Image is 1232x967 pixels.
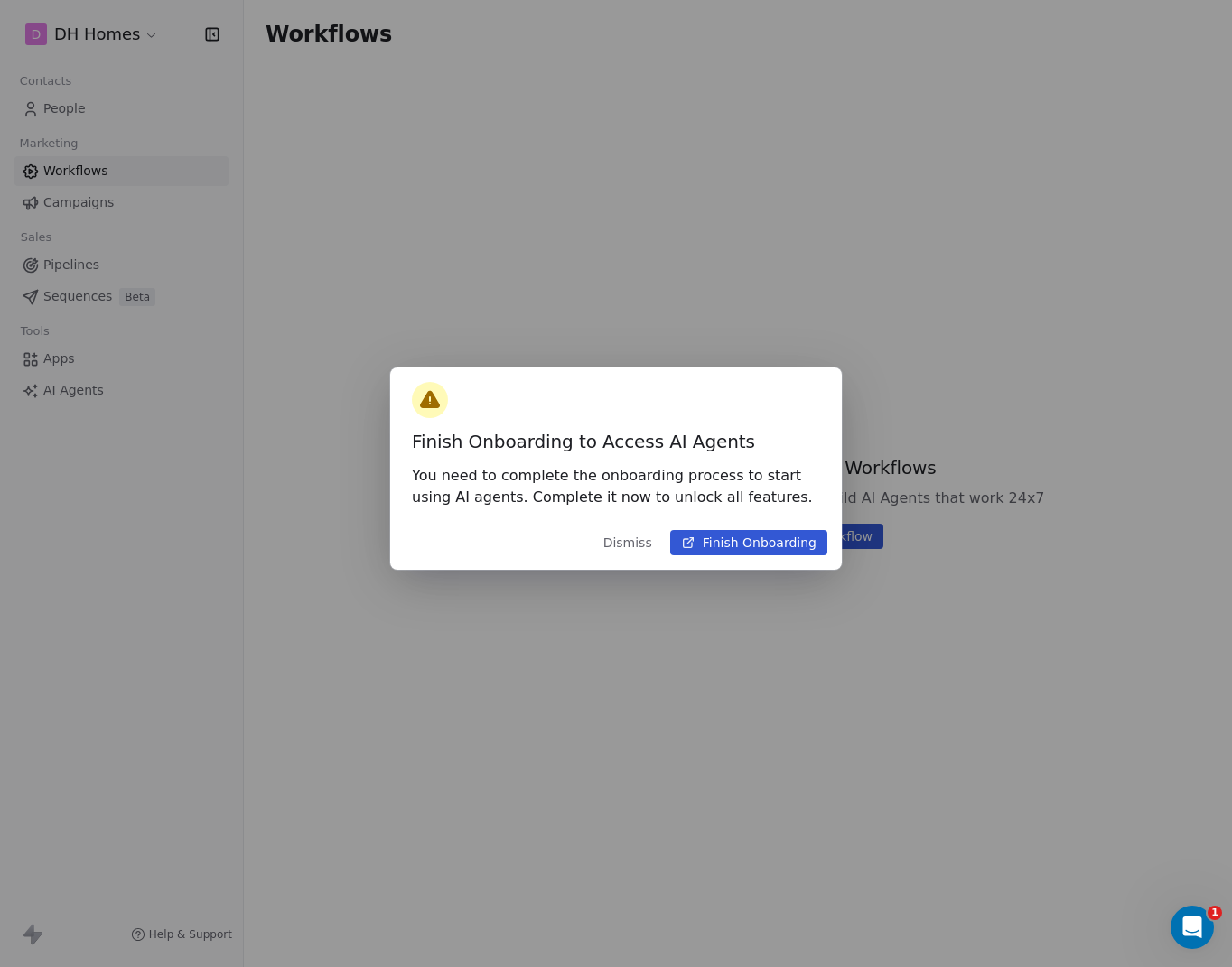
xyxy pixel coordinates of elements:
[593,526,663,559] button: Dismiss
[670,530,827,555] button: Finish Onboarding
[1208,906,1222,920] span: 1
[1171,906,1214,949] iframe: Intercom live chat
[412,429,820,454] div: Finish Onboarding to Access AI Agents
[412,465,820,508] div: You need to complete the onboarding process to start using AI agents. Complete it now to unlock a...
